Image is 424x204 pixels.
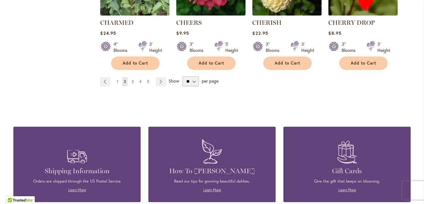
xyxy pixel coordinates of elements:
[252,30,268,36] span: $22.95
[202,78,219,84] span: per page
[123,61,148,66] span: Add to Cart
[139,79,142,84] span: 4
[377,41,390,53] div: 3' Height
[176,11,246,17] a: CHEERS
[301,41,314,53] div: 3' Height
[169,78,179,84] span: Show
[100,11,169,17] a: CHARMED
[199,61,224,66] span: Add to Cart
[328,19,375,26] a: CHERRY DROP
[263,57,312,70] button: Add to Cart
[100,30,116,36] span: $24.95
[111,57,160,70] button: Add to Cart
[203,188,221,192] a: Learn More
[176,19,202,26] a: CHEERS
[328,30,341,36] span: $8.95
[23,179,131,184] p: Orders are shipped through the US Postal Service
[5,182,22,199] iframe: Launch Accessibility Center
[146,77,151,86] a: 5
[190,41,207,53] div: 3" Blooms
[132,79,134,84] span: 3
[252,11,322,17] a: CHERISH
[293,167,401,175] h4: Gift Cards
[115,77,120,86] a: 1
[342,41,359,53] div: 3" Blooms
[138,77,143,86] a: 4
[339,57,388,70] button: Add to Cart
[252,19,282,26] a: CHERISH
[68,188,86,192] a: Learn More
[275,61,300,66] span: Add to Cart
[158,167,266,175] h4: How To [PERSON_NAME]
[351,61,376,66] span: Add to Cart
[100,19,133,26] a: CHARMED
[187,57,236,70] button: Add to Cart
[130,77,135,86] a: 3
[338,188,356,192] a: Learn More
[266,41,283,53] div: 3" Blooms
[117,79,118,84] span: 1
[293,179,401,184] p: Give the gift that keeps on blooming.
[124,79,126,84] span: 2
[23,167,131,175] h4: Shipping Information
[225,41,238,53] div: 5' Height
[158,179,266,184] p: Read our tips for growing beautiful dahlias.
[147,79,149,84] span: 5
[176,30,189,36] span: $9.95
[114,41,131,53] div: 4" Blooms
[328,11,398,17] a: CHERRY DROP
[149,41,162,53] div: 3' Height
